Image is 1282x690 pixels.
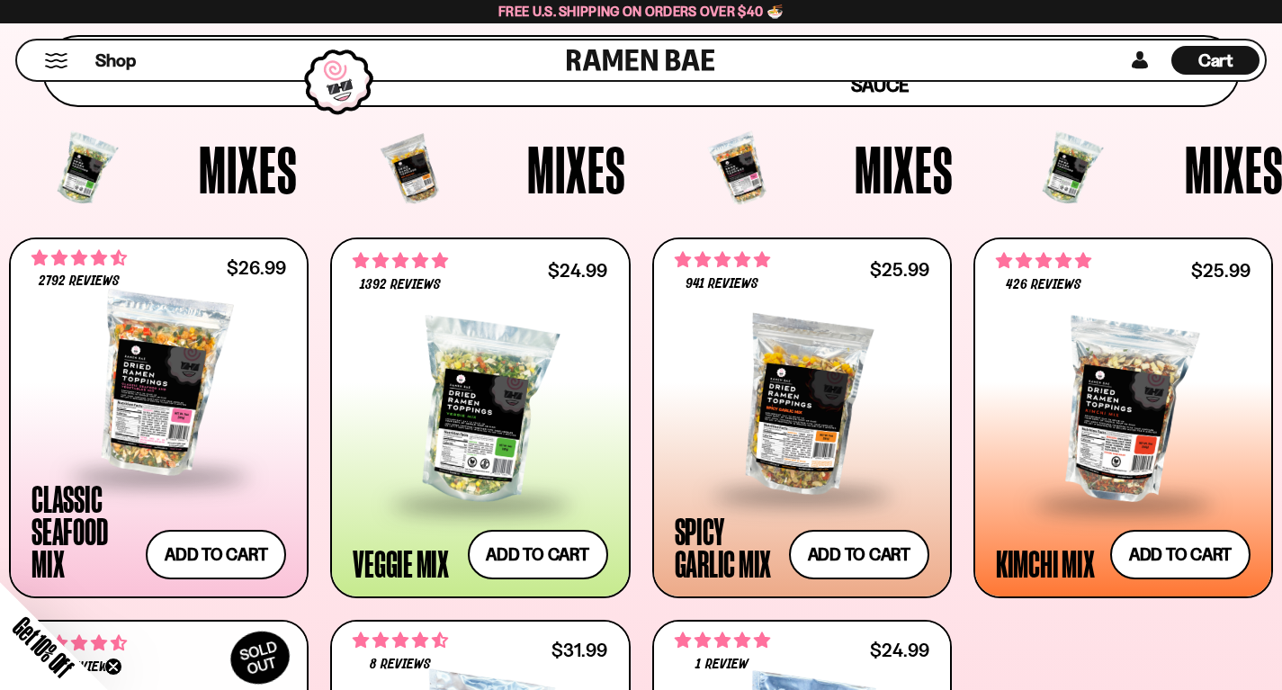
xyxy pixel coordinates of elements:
[498,3,784,20] span: Free U.S. Shipping on Orders over $40 🍜
[468,530,608,579] button: Add to cart
[330,237,630,598] a: 4.76 stars 1392 reviews $24.99 Veggie Mix Add to cart
[675,515,780,579] div: Spicy Garlic Mix
[1110,530,1251,579] button: Add to cart
[1198,49,1233,71] span: Cart
[996,547,1095,579] div: Kimchi Mix
[551,641,607,659] div: $31.99
[548,262,607,279] div: $24.99
[1171,40,1260,80] a: Cart
[527,136,626,202] span: Mixes
[652,237,952,598] a: 4.75 stars 941 reviews $25.99 Spicy Garlic Mix Add to cart
[104,658,122,676] button: Close teaser
[695,658,748,672] span: 1 review
[675,629,770,652] span: 5.00 stars
[870,641,929,659] div: $24.99
[9,237,309,598] a: 4.68 stars 2792 reviews $26.99 Classic Seafood Mix Add to cart
[686,277,758,291] span: 941 reviews
[870,261,929,278] div: $25.99
[855,136,954,202] span: Mixes
[31,246,127,270] span: 4.68 stars
[996,249,1091,273] span: 4.76 stars
[227,259,286,276] div: $26.99
[1006,278,1081,292] span: 426 reviews
[353,547,449,579] div: Veggie Mix
[370,658,431,672] span: 8 reviews
[8,612,78,682] span: Get 10% Off
[95,46,136,75] a: Shop
[199,136,298,202] span: Mixes
[789,530,929,579] button: Add to cart
[44,53,68,68] button: Mobile Menu Trigger
[353,629,448,652] span: 4.62 stars
[31,482,137,579] div: Classic Seafood Mix
[146,530,286,579] button: Add to cart
[973,237,1273,598] a: 4.76 stars 426 reviews $25.99 Kimchi Mix Add to cart
[39,274,120,289] span: 2792 reviews
[360,278,441,292] span: 1392 reviews
[353,249,448,273] span: 4.76 stars
[675,248,770,272] span: 4.75 stars
[95,49,136,73] span: Shop
[1191,262,1251,279] div: $25.99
